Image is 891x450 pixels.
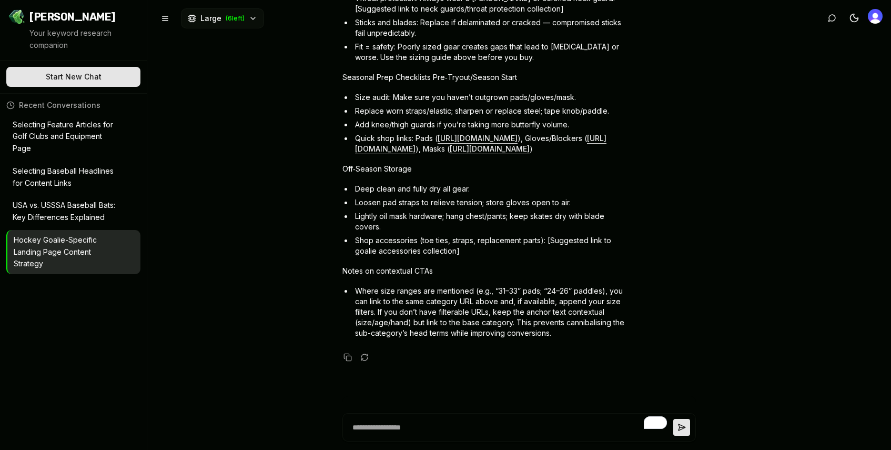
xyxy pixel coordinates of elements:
[200,13,221,24] span: Large
[6,67,140,87] button: Start New Chat
[13,119,119,155] p: Selecting Feature Articles for Golf Clubs and Equipment Page
[29,27,138,52] p: Your keyword research companion
[6,161,140,194] button: Selecting Baseball Headlines for Content Links
[13,165,119,189] p: Selecting Baseball Headlines for Content Links
[450,144,530,153] a: [URL][DOMAIN_NAME]
[353,92,625,103] li: Size audit: Make sure you haven’t outgrown pads/gloves/mask.
[868,9,883,24] button: Open user button
[353,106,625,116] li: Replace worn straps/elastic; sharpen or replace steel; tape knob/paddle.
[342,71,625,84] p: Seasonal Prep Checklists Pre‑Tryout/Season Start
[353,235,625,256] li: Shop accessories (toe ties, straps, replacement parts): [Suggested link to goalie accessories col...
[8,8,25,25] img: Jello SEO Logo
[353,211,625,232] li: Lightly oil mask hardware; hang chest/pants; keep skates dry with blade covers.
[14,234,119,270] p: Hockey Goalie-Specific Landing Page Content Strategy
[353,42,625,63] li: Fit = safety: Poorly sized gear creates gaps that lead to [MEDICAL_DATA] or worse. Use the sizing...
[13,199,119,224] p: USA vs. USSSA Baseball Bats: Key Differences Explained
[353,286,625,338] li: Where size ranges are mentioned (e.g., “31–33” pads; “24–26” paddles), you can link to the same c...
[353,197,625,208] li: Loosen pad straps to relieve tension; store gloves open to air.
[438,134,518,143] a: [URL][DOMAIN_NAME]
[353,17,625,38] li: Sticks and blades: Replace if delaminated or cracked — compromised sticks fail unpredictably.
[7,230,140,274] button: Hockey Goalie-Specific Landing Page Content Strategy
[226,14,245,23] span: ( 6 left)
[353,133,625,154] li: Quick shop links: Pads ( ), Gloves/Blockers ( ), Masks ( )
[353,119,625,130] li: Add knee/thigh guards if you’re taking more butterfly volume.
[342,163,625,175] p: Off‑Season Storage
[6,115,140,159] button: Selecting Feature Articles for Golf Clubs and Equipment Page
[353,184,625,194] li: Deep clean and fully dry all gear.
[19,100,100,111] span: Recent Conversations
[46,72,102,82] span: Start New Chat
[342,265,625,277] p: Notes on contextual CTAs
[868,9,883,24] img: Lauren Sauser
[348,414,673,441] textarea: To enrich screen reader interactions, please activate Accessibility in Grammarly extension settings
[29,9,116,24] span: [PERSON_NAME]
[6,195,140,228] button: USA vs. USSSA Baseball Bats: Key Differences Explained
[181,8,264,28] button: Large(6left)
